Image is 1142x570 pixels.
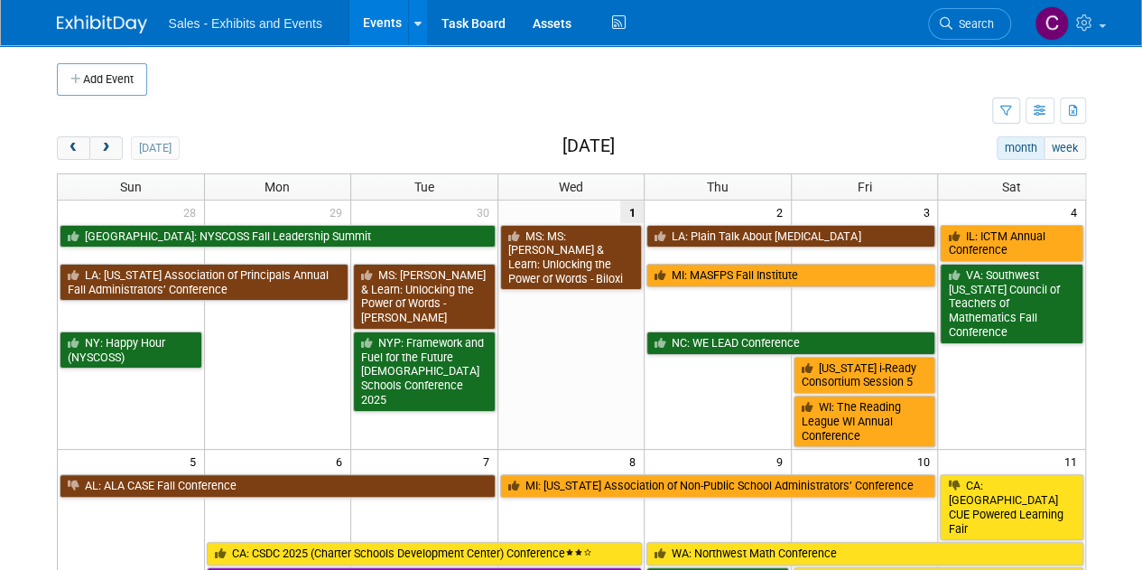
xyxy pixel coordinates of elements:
[207,542,643,565] a: CA: CSDC 2025 (Charter Schools Development Center) Conference
[794,357,936,394] a: [US_STATE] i-Ready Consortium Session 5
[60,225,496,248] a: [GEOGRAPHIC_DATA]: NYSCOSS Fall Leadership Summit
[646,332,935,355] a: NC: WE LEAD Conference
[169,16,322,31] span: Sales - Exhibits and Events
[1069,201,1085,223] span: 4
[940,225,1082,262] a: IL: ICTM Annual Conference
[928,8,1011,40] a: Search
[60,474,496,498] a: AL: ALA CASE Fall Conference
[188,450,204,472] span: 5
[500,225,643,291] a: MS: MS: [PERSON_NAME] & Learn: Unlocking the Power of Words - Biloxi
[858,180,872,194] span: Fri
[265,180,290,194] span: Mon
[481,450,497,472] span: 7
[60,332,202,369] a: NY: Happy Hour (NYSCOSS)
[328,201,350,223] span: 29
[794,396,936,447] a: WI: The Reading League WI Annual Conference
[120,180,142,194] span: Sun
[57,136,90,160] button: prev
[1002,180,1021,194] span: Sat
[707,180,729,194] span: Thu
[414,180,434,194] span: Tue
[620,201,644,223] span: 1
[646,264,935,287] a: MI: MASFPS Fall Institute
[952,17,994,31] span: Search
[57,63,147,96] button: Add Event
[131,136,179,160] button: [DATE]
[646,542,1082,565] a: WA: Northwest Math Conference
[1044,136,1085,160] button: week
[181,201,204,223] span: 28
[60,264,349,301] a: LA: [US_STATE] Association of Principals Annual Fall Administrators’ Conference
[562,136,614,156] h2: [DATE]
[353,332,496,412] a: NYP: Framework and Fuel for the Future [DEMOGRAPHIC_DATA] Schools Conference 2025
[353,264,496,330] a: MS: [PERSON_NAME] & Learn: Unlocking the Power of Words - [PERSON_NAME]
[57,15,147,33] img: ExhibitDay
[646,225,935,248] a: LA: Plain Talk About [MEDICAL_DATA]
[775,201,791,223] span: 2
[940,264,1082,344] a: VA: Southwest [US_STATE] Council of Teachers of Mathematics Fall Conference
[475,201,497,223] span: 30
[1035,6,1069,41] img: Christine Lurz
[89,136,123,160] button: next
[775,450,791,472] span: 9
[627,450,644,472] span: 8
[940,474,1082,540] a: CA: [GEOGRAPHIC_DATA] CUE Powered Learning Fair
[915,450,937,472] span: 10
[997,136,1045,160] button: month
[921,201,937,223] span: 3
[1063,450,1085,472] span: 11
[500,474,936,498] a: MI: [US_STATE] Association of Non-Public School Administrators’ Conference
[559,180,583,194] span: Wed
[334,450,350,472] span: 6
